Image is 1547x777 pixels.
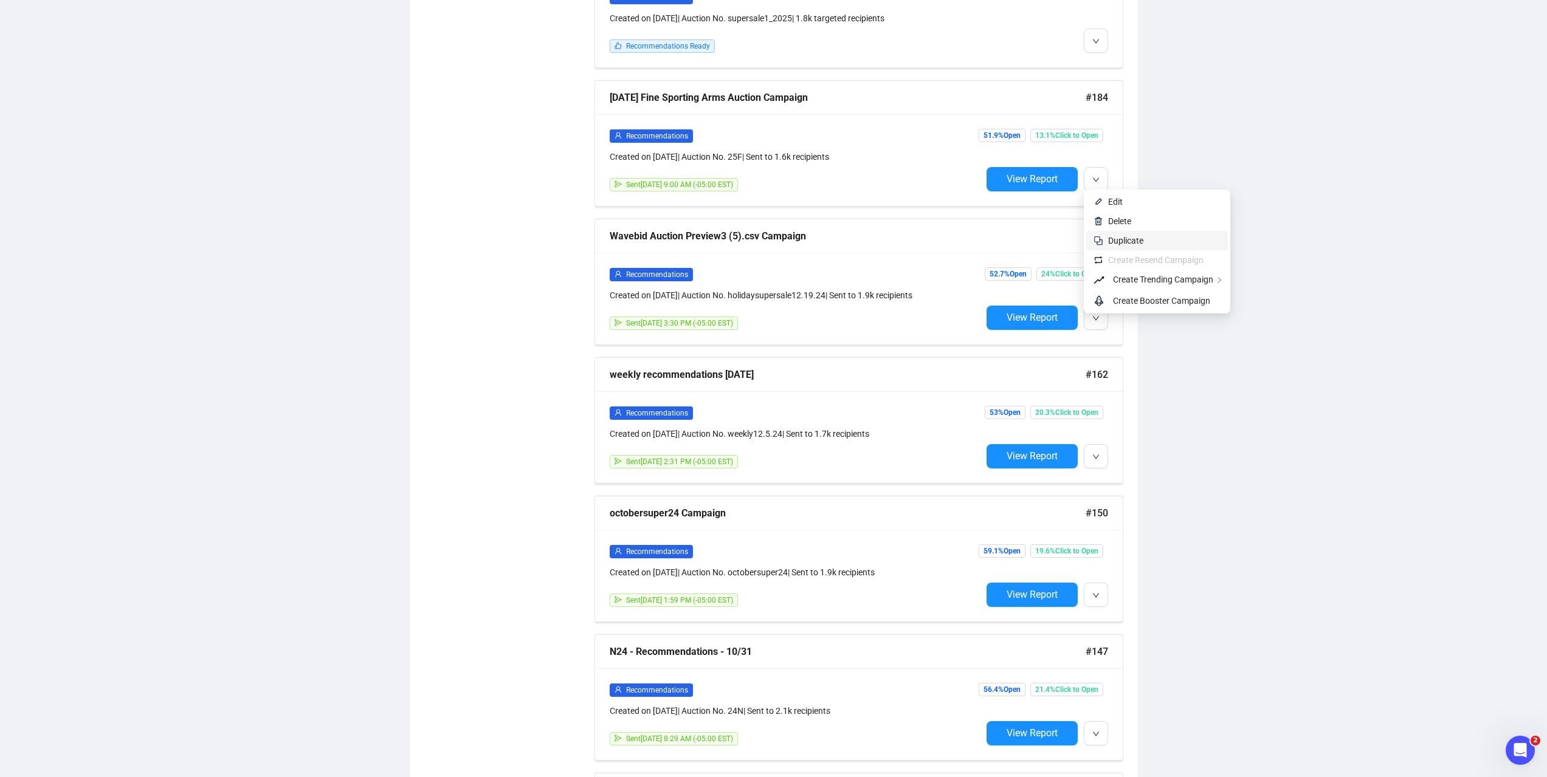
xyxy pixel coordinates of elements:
img: Profile image for Artbrain [35,7,54,26]
span: down [1092,453,1100,460]
div: Thank you! [166,201,233,228]
span: send [615,734,622,742]
div: Is that what you were looking for? [10,53,174,80]
span: 59.1% Open [979,544,1025,558]
button: View Report [987,721,1078,745]
div: Created on [DATE] | Auction No. 24N | Sent to 2.1k recipients [610,704,982,717]
span: Delete [1108,216,1131,226]
span: Edit [1108,197,1123,207]
div: Fin says… [10,53,233,89]
button: go back [8,5,31,28]
div: Created on [DATE] | Auction No. holidaysupersale12.19.24 | Sent to 1.9k recipients [610,289,982,302]
div: Created on [DATE] | Auction No. weekly12.5.24 | Sent to 1.7k recipients [610,427,982,440]
div: N24 - Recommendations - 10/31 [610,644,1086,659]
button: View Report [987,583,1078,607]
div: Created on [DATE] | Auction No. octobersuper24 | Sent to 1.9k recipients [610,566,982,579]
span: user [615,547,622,555]
span: send [615,180,622,188]
div: That's great, thanks for the help! [73,345,233,372]
span: 24% Click to Open [1036,267,1103,281]
span: Duplicate [1108,236,1143,245]
a: octobersuper24 Campaign#150userRecommendationsCreated on [DATE]| Auction No. octobersuper24| Sent... [594,496,1123,622]
b: Artbrain [69,93,103,101]
a: Wavebid Auction Preview3 (5).csv Campaign#170userRecommendationsCreated on [DATE]| Auction No. ho... [594,219,1123,345]
span: 51.9% Open [979,129,1025,142]
iframe: Intercom live chat [1506,736,1535,765]
span: rise [1094,273,1108,287]
div: weekly recommendations [DATE] [610,367,1086,382]
span: down [1092,38,1100,45]
div: user says… [10,201,233,238]
button: Home [190,5,213,28]
span: 21.4% Click to Open [1030,683,1103,696]
button: View Report [987,444,1078,468]
button: Upload attachment [58,388,67,398]
span: right [1216,276,1223,284]
button: View Report [987,167,1078,191]
span: Sent [DATE] 9:00 AM (-05:00 EST) [626,180,733,189]
span: down [1092,730,1100,738]
span: Recommendations [626,547,688,556]
span: View Report [1007,589,1058,600]
div: Artbrain says… [10,237,233,345]
button: Gif picker [38,388,48,398]
span: #184 [1086,90,1108,105]
span: 56.4% Open [979,683,1025,696]
span: 20.3% Click to Open [1030,406,1103,419]
div: Artbrain says… [10,89,233,117]
span: View Report [1007,312,1058,323]
div: Created on [DATE] | Auction No. 25F | Sent to 1.6k recipients [610,150,982,163]
a: N24 - Recommendations - 10/31#147userRecommendationsCreated on [DATE]| Auction No. 24N| Sent to 2... [594,634,1123,761]
div: All links and images are ready. Thank you for your patience Please let me know if i can help on a... [19,244,190,316]
div: Created on [DATE] | Auction No. supersale1_2025 | 1.8k targeted recipients [610,12,982,25]
a: [DATE] Fine Sporting Arms Auction Campaign#184userRecommendationsCreated on [DATE]| Auction No. 2... [594,80,1123,207]
span: send [615,596,622,603]
span: Create Booster Campaign [1113,296,1210,306]
div: Wavebid Auction Preview3 (5).csv Campaign [610,228,1086,244]
span: 52.7% Open [985,267,1032,281]
h1: Artbrain [59,6,99,15]
span: send [615,319,622,326]
span: #147 [1086,644,1108,659]
div: Artbrain • 22m ago [19,326,91,333]
span: Sent [DATE] 2:31 PM (-05:00 EST) [626,457,733,466]
span: down [1092,176,1100,183]
img: retweet.svg [1094,255,1103,265]
div: That's great, thanks for the help! [83,352,224,365]
div: Close [213,5,235,27]
span: send [615,457,622,465]
span: 2 [1531,736,1540,745]
span: Recommendations Ready [626,42,710,50]
img: svg+xml;base64,PHN2ZyB4bWxucz0iaHR0cDovL3d3dy53My5vcmcvMjAwMC9zdmciIHdpZHRoPSIyNCIgaGVpZ2h0PSIyNC... [1094,236,1103,245]
span: user [615,686,622,693]
div: user says… [10,345,233,386]
span: like [615,42,622,49]
div: joined the conversation [69,92,190,103]
textarea: Message… [10,363,233,383]
span: Create Trending Campaign [1113,275,1213,284]
button: Emoji picker [19,388,29,398]
div: Thank you! [176,208,224,221]
p: Active 30m ago [59,15,121,27]
div: octobersuper24 Campaign [610,505,1086,521]
span: View Report [1007,173,1058,185]
span: rocket [1094,293,1108,308]
a: weekly recommendations [DATE]#162userRecommendationsCreated on [DATE]| Auction No. weekly12.5.24|... [594,357,1123,484]
span: user [615,270,622,278]
div: All links and images are ready.Thank you for your patiencePlease let me know if i can help on ano... [10,237,199,323]
span: View Report [1007,727,1058,739]
img: Profile image for Artbrain [53,91,65,103]
img: svg+xml;base64,PHN2ZyB4bWxucz0iaHR0cDovL3d3dy53My5vcmcvMjAwMC9zdmciIHhtbG5zOnhsaW5rPSJodHRwOi8vd3... [1094,197,1103,207]
div: [DATE] Fine Sporting Arms Auction Campaign [610,90,1086,105]
span: Recommendations [626,409,688,417]
span: Recommendations [626,270,688,279]
button: Send a message… [208,383,228,403]
span: user [615,132,622,139]
span: #150 [1086,505,1108,521]
span: Sent [DATE] 3:30 PM (-05:00 EST) [626,319,733,327]
span: Create Resend Campaign [1108,255,1204,265]
span: Sent [DATE] 1:59 PM (-05:00 EST) [626,596,733,604]
span: 53% Open [985,406,1025,419]
span: Recommendations [626,686,688,694]
div: Is that what you were looking for? [19,60,164,72]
